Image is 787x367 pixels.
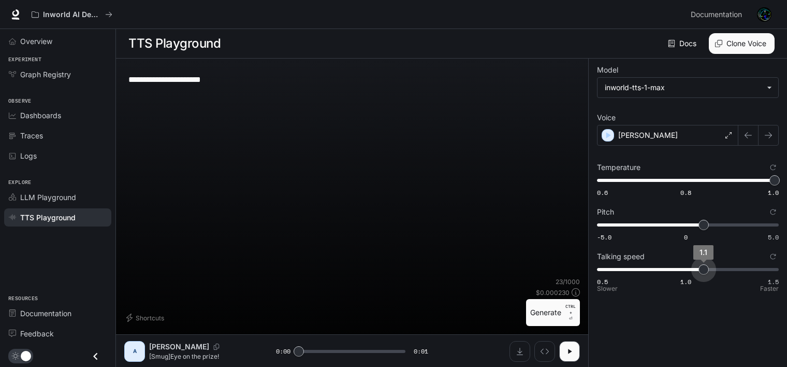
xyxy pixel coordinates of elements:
span: 5.0 [768,233,779,242]
a: Graph Registry [4,65,111,83]
button: Download audio [509,341,530,362]
button: Clone Voice [709,33,775,54]
span: 1.0 [680,277,691,286]
p: Inworld AI Demos [43,10,101,19]
p: Faster [760,286,779,292]
button: User avatar [754,4,775,25]
span: 0:01 [414,346,428,357]
p: CTRL + [565,303,576,316]
a: Docs [666,33,701,54]
span: TTS Playground [20,212,76,223]
span: 1.0 [768,188,779,197]
a: Overview [4,32,111,50]
p: $ 0.000230 [536,288,570,297]
span: 0.8 [680,188,691,197]
span: Dashboards [20,110,61,121]
p: [PERSON_NAME] [149,342,209,352]
p: Temperature [597,164,640,171]
a: Logs [4,147,111,165]
p: Model [597,66,618,74]
span: 1.5 [768,277,779,286]
button: Copy Voice ID [209,344,224,350]
span: 0:00 [276,346,290,357]
span: 1.1 [699,248,707,257]
img: User avatar [757,7,771,22]
p: 23 / 1000 [556,277,580,286]
span: 0 [684,233,688,242]
p: ⏎ [565,303,576,322]
button: GenerateCTRL +⏎ [526,299,580,326]
span: Feedback [20,328,54,339]
span: Documentation [691,8,742,21]
p: Talking speed [597,253,645,260]
span: Documentation [20,308,71,319]
a: Documentation [687,4,750,25]
span: Logs [20,150,37,161]
div: inworld-tts-1-max [605,82,762,93]
a: Documentation [4,304,111,322]
button: Inspect [534,341,555,362]
button: All workspaces [27,4,117,25]
a: Feedback [4,324,111,343]
a: Traces [4,126,111,145]
button: Close drawer [84,346,107,367]
div: A [126,343,143,360]
button: Reset to default [767,251,779,262]
a: Dashboards [4,106,111,124]
p: Pitch [597,208,614,216]
p: Voice [597,114,616,121]
p: [Smug]Eye on the prize! [149,352,251,361]
div: inworld-tts-1-max [597,78,778,97]
button: Shortcuts [124,309,168,326]
h1: TTS Playground [128,33,221,54]
a: TTS Playground [4,208,111,227]
span: Traces [20,130,43,141]
span: 0.6 [597,188,608,197]
a: LLM Playground [4,188,111,206]
p: Slower [597,286,618,292]
span: 0.5 [597,277,608,286]
span: Graph Registry [20,69,71,80]
span: LLM Playground [20,192,76,203]
p: [PERSON_NAME] [618,130,678,140]
button: Reset to default [767,206,779,218]
span: Overview [20,36,52,47]
button: Reset to default [767,162,779,173]
span: Dark mode toggle [21,350,31,361]
span: -5.0 [597,233,611,242]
